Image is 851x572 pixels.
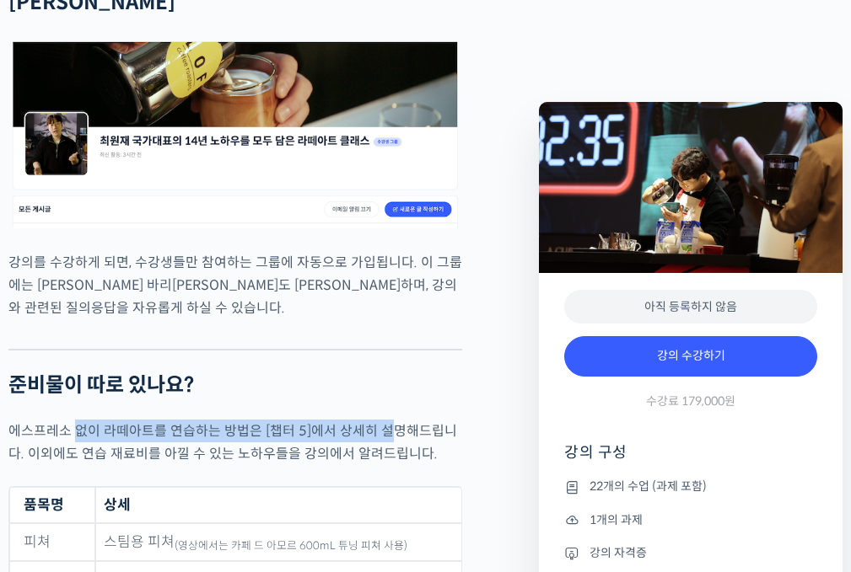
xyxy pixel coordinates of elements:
span: 홈 [53,457,63,471]
p: 강의를 수강하게 되면, 수강생들만 참여하는 그룹에 자동으로 가입됩니다. 이 그룹에는 [PERSON_NAME] 바리[PERSON_NAME]도 [PERSON_NAME]하며, 강의... [8,251,462,319]
sub: (영상에서는 카페 드 아모르 600mL 튜닝 피쳐 사용) [175,539,407,553]
th: 상세 [95,487,461,523]
li: 22개의 수업 (과제 포함) [564,477,817,497]
strong: 준비물이 따로 있나요? [8,372,194,398]
span: 설정 [261,457,281,471]
span: 대화 [154,458,175,472]
a: 강의 수강하기 [564,336,817,377]
td: 스팀용 피쳐 [95,523,461,561]
li: 1개의 과제 [564,510,817,530]
a: 설정 [218,432,324,474]
h4: 강의 구성 [564,442,817,476]
span: 수강료 179,000원 [646,393,735,409]
div: 아직 등록하지 않음 [564,290,817,324]
td: 피쳐 [9,523,95,561]
th: 품목명 [9,487,95,523]
a: 대화 [111,432,218,474]
p: 에스프레소 없이 라떼아트를 연습하는 방법은 [챕터 5]에서 상세히 설명해드립니다. 이외에도 연습 재료비를 아낄 수 있는 노하우들을 강의에서 알려드립니다. [8,420,462,465]
li: 강의 자격증 [564,543,817,563]
a: 홈 [5,432,111,474]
